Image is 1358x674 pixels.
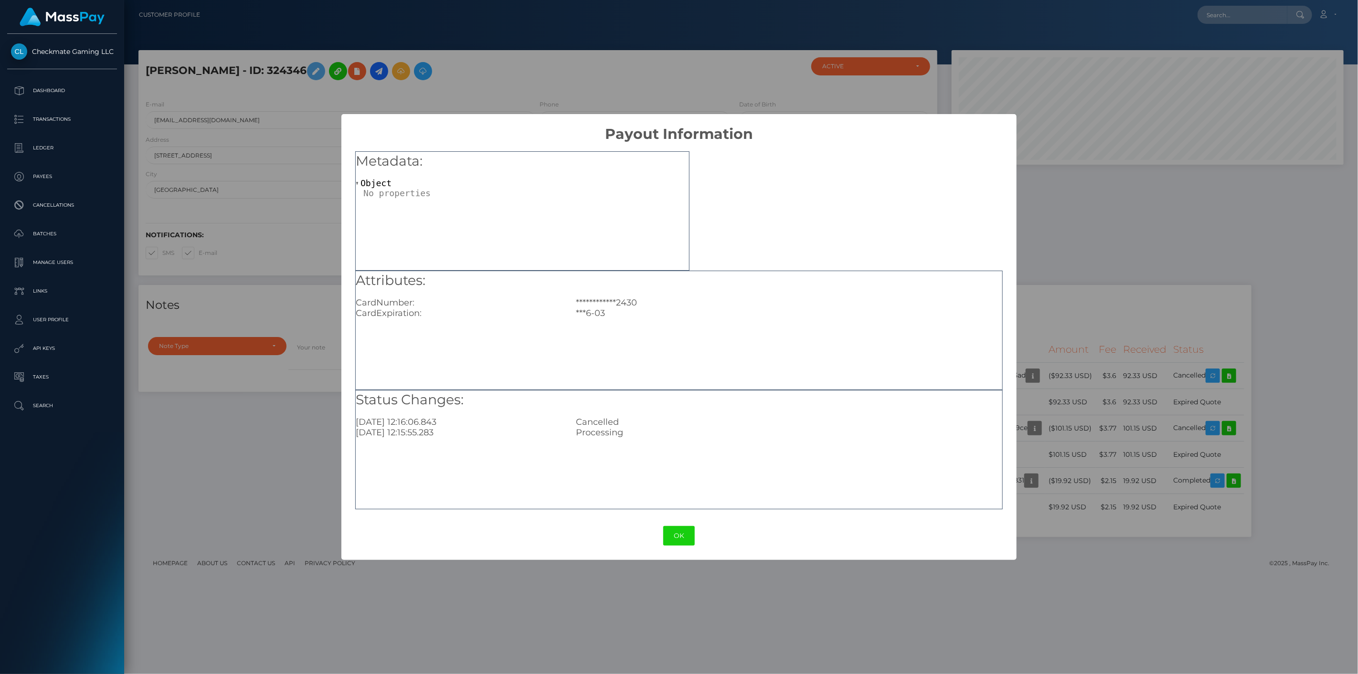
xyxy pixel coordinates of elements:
h5: Metadata: [356,152,689,171]
p: Taxes [11,370,113,384]
div: Cancelled [569,417,1009,427]
div: CardExpiration: [349,308,569,318]
h2: Payout Information [341,114,1016,143]
span: Object [361,178,392,188]
p: User Profile [11,313,113,327]
h5: Status Changes: [356,390,1002,410]
p: API Keys [11,341,113,356]
div: [DATE] 12:15:55.283 [349,427,569,438]
button: OK [663,526,695,546]
p: Links [11,284,113,298]
p: Transactions [11,112,113,126]
div: Processing [569,427,1009,438]
img: MassPay Logo [20,8,105,26]
p: Manage Users [11,255,113,270]
div: CardNumber: [349,297,569,308]
p: Search [11,399,113,413]
p: Cancellations [11,198,113,212]
p: Payees [11,169,113,184]
p: Ledger [11,141,113,155]
h5: Attributes: [356,271,1002,290]
img: Checkmate Gaming LLC [11,43,27,60]
p: Batches [11,227,113,241]
div: [DATE] 12:16:06.843 [349,417,569,427]
span: Checkmate Gaming LLC [7,47,117,56]
p: Dashboard [11,84,113,98]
